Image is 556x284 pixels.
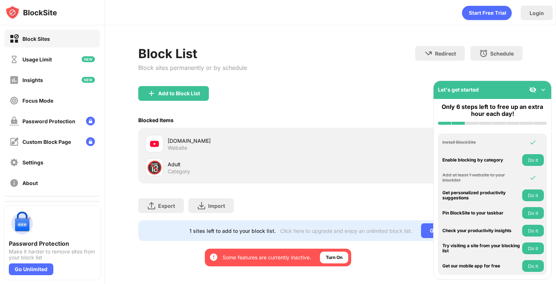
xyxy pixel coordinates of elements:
img: insights-off.svg [10,75,19,85]
button: Do it [522,207,544,219]
button: Do it [522,154,544,166]
div: Settings [22,159,43,166]
img: time-usage-off.svg [10,55,19,64]
div: Block Sites [22,36,50,42]
div: 🔞 [147,160,162,175]
div: Let's get started [438,86,479,93]
div: Install BlockSite [442,140,520,145]
img: eye-not-visible.svg [529,86,537,93]
div: Some features are currently inactive. [222,254,311,261]
button: Do it [522,189,544,201]
img: favicons [150,139,159,148]
div: Import [208,203,225,209]
div: Enable blocking by category [442,157,520,163]
div: Pin BlockSite to your taskbar [442,210,520,216]
img: block-on.svg [10,34,19,43]
img: push-password-protection.svg [9,210,35,237]
img: logo-blocksite.svg [5,5,57,20]
div: [DOMAIN_NAME] [168,137,331,145]
img: about-off.svg [10,178,19,188]
div: Category [168,168,190,175]
div: Make it harder to remove sites from your block list [9,249,96,260]
img: password-protection-off.svg [10,117,19,126]
img: omni-check.svg [529,174,537,181]
img: settings-off.svg [10,158,19,167]
img: error-circle-white.svg [209,253,218,262]
div: Turn On [326,254,342,261]
div: Click here to upgrade and enjoy an unlimited block list. [280,228,412,234]
div: Redirect [435,50,456,57]
img: lock-menu.svg [86,117,95,125]
button: Do it [522,242,544,254]
div: About [22,180,38,186]
div: Go Unlimited [421,223,471,238]
div: Try visiting a site from your blocking list [442,243,520,254]
img: omni-check.svg [529,139,537,146]
img: new-icon.svg [82,56,95,62]
div: Go Unlimited [9,263,53,275]
div: Only 6 steps left to free up an extra hour each day! [438,103,547,117]
div: Get our mobile app for free [442,263,520,269]
div: Website [168,145,187,151]
div: Password Protection [9,240,96,247]
div: Adult [168,160,331,168]
img: lock-menu.svg [86,137,95,146]
button: Do it [522,225,544,237]
div: Block List [138,46,247,61]
img: omni-setup-toggle.svg [539,86,547,93]
div: Get personalized productivity suggestions [442,190,520,201]
div: Usage Limit [22,56,52,63]
div: Insights [22,77,43,83]
img: focus-off.svg [10,96,19,105]
div: animation [462,6,512,20]
div: Export [158,203,175,209]
div: Add at least 1 website to your blocklist [442,173,520,183]
div: Check your productivity insights [442,228,520,233]
button: Do it [522,260,544,272]
div: Block sites permanently or by schedule [138,64,247,71]
div: Password Protection [22,118,75,124]
div: Focus Mode [22,97,53,104]
div: 1 sites left to add to your block list. [189,228,276,234]
div: Custom Block Page [22,139,71,145]
div: Blocked Items [138,117,174,123]
img: customize-block-page-off.svg [10,137,19,146]
div: Login [530,10,544,16]
div: Add to Block List [158,90,200,96]
img: new-icon.svg [82,77,95,83]
div: Schedule [490,50,514,57]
